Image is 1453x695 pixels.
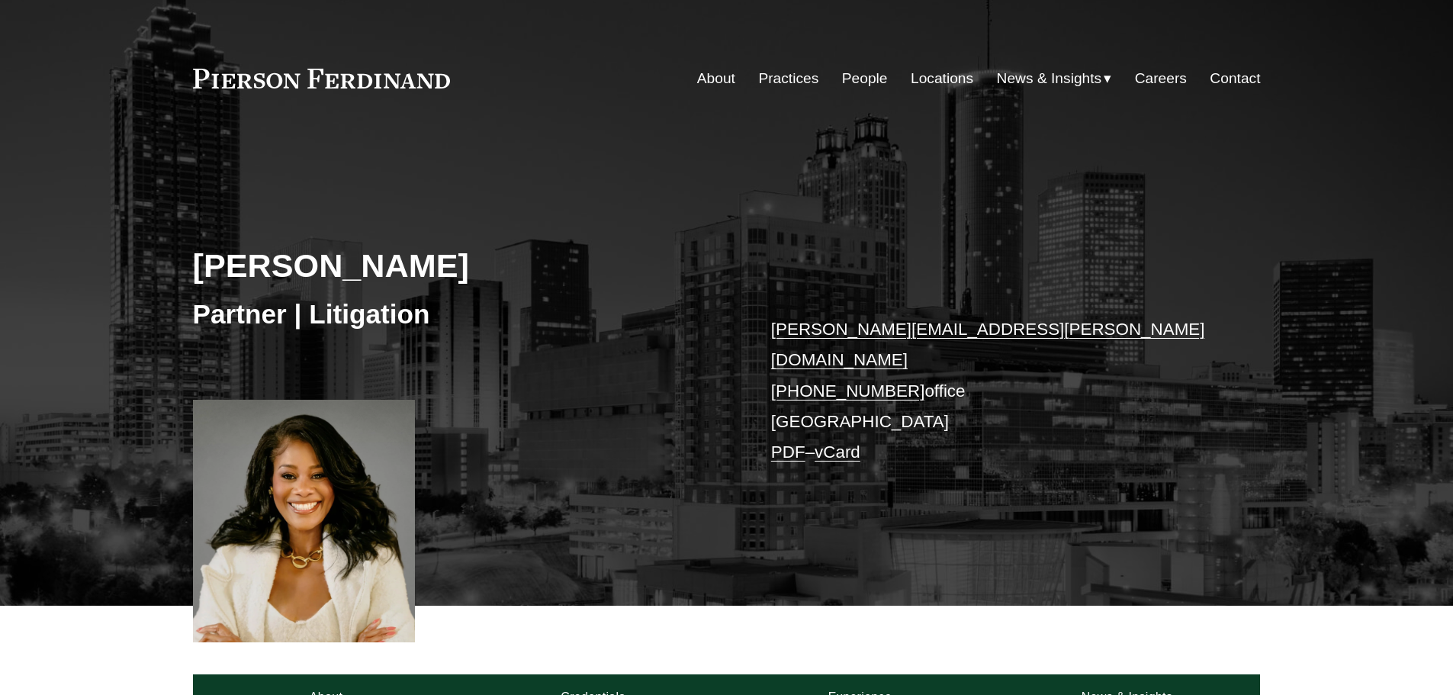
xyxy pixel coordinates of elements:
a: [PHONE_NUMBER] [771,381,925,401]
a: Contact [1210,64,1260,93]
a: Practices [758,64,818,93]
a: folder dropdown [997,64,1112,93]
h2: [PERSON_NAME] [193,246,727,285]
a: Careers [1135,64,1187,93]
a: vCard [815,442,860,462]
a: [PERSON_NAME][EMAIL_ADDRESS][PERSON_NAME][DOMAIN_NAME] [771,320,1205,369]
h3: Partner | Litigation [193,298,727,331]
a: About [697,64,735,93]
a: Locations [911,64,973,93]
a: PDF [771,442,805,462]
p: office [GEOGRAPHIC_DATA] – [771,314,1216,468]
span: News & Insights [997,66,1102,92]
a: People [842,64,888,93]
